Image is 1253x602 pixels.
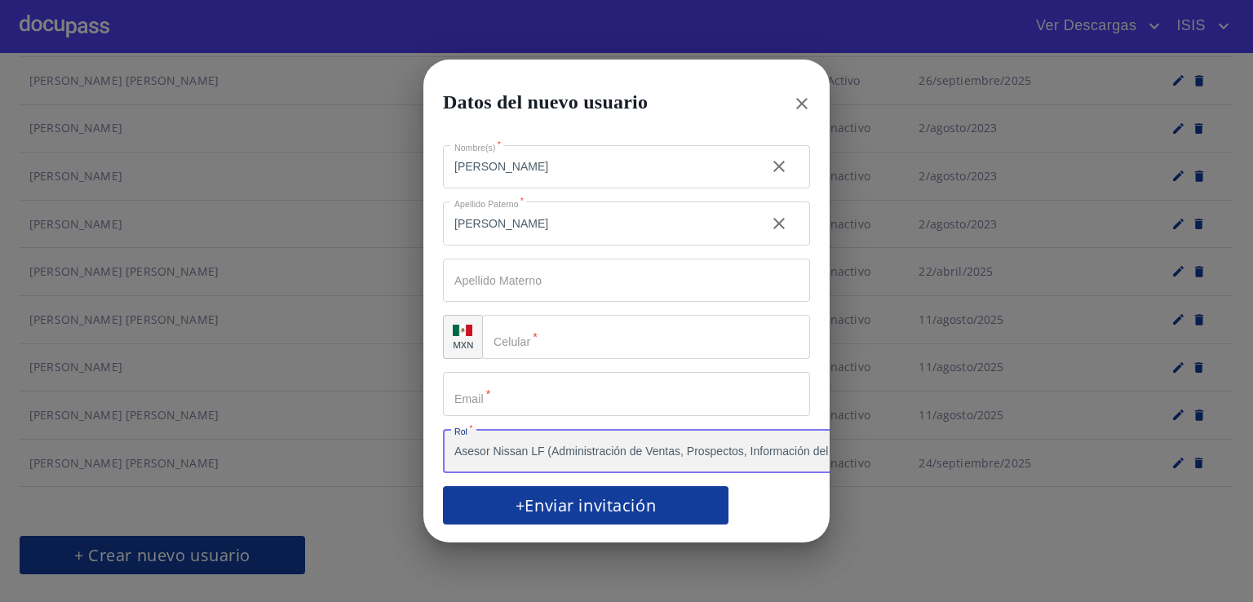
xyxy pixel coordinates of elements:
button: clear input [759,204,799,243]
button: +Enviar invitación [443,486,728,525]
img: R93DlvwvvjP9fbrDwZeCRYBHk45OWMq+AAOlFVsxT89f82nwPLnD58IP7+ANJEaWYhP0Tx8kkA0WlQMPQsAAgwAOmBj20AXj6... [453,325,472,336]
span: +Enviar invitación [463,491,709,520]
button: clear input [759,147,799,186]
p: MXN [453,339,474,351]
div: Asesor Nissan LF (Administración de Ventas, Prospectos, Información del Cliente, Asignación de Ve... [443,429,1006,473]
h2: Datos del nuevo usuario [443,79,648,125]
